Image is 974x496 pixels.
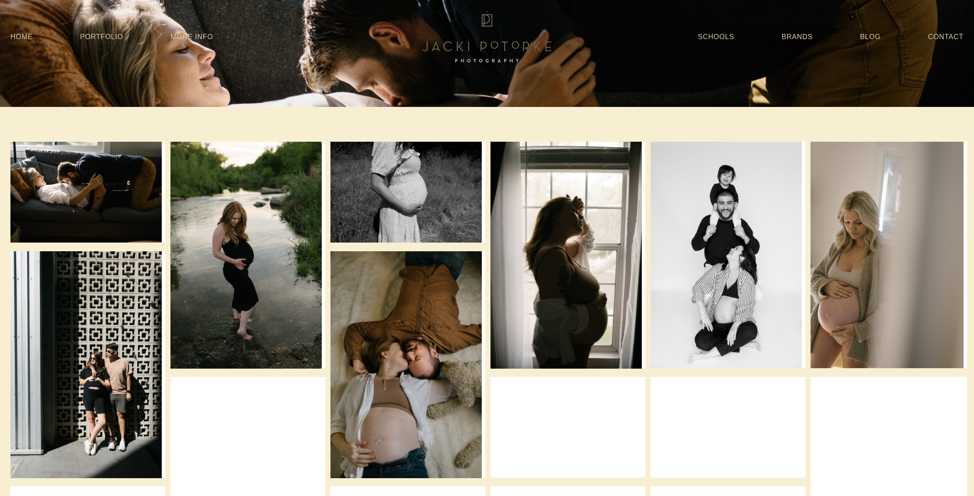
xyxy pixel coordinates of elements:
[10,142,162,243] img: witte-maternity-jacki-potorke-photo-45.jpg
[782,29,813,45] a: Brands
[490,142,642,369] img: silas-maternity-jacki-potorke-photo-39.jpg
[928,29,964,45] a: Contact
[80,33,123,40] a: Portfolio
[10,29,33,45] a: Home
[10,251,162,478] img: molina-teaser-jackipotorkephoto-22.jpg
[330,142,482,243] img: sween-2024-jackipotorkephoto-104.jpg
[170,29,213,45] a: More Info
[417,9,557,65] img: Jacki Potorke Sacramento Family Photographer
[330,251,482,478] img: silas-maternity-jacki-potorke-photo-11.jpg
[650,142,802,369] img: lopez-b&w-2024-jackipotorkephoto-17.jpg
[698,29,734,45] a: Schools
[860,29,881,45] a: Blog
[811,142,964,368] img: joanna-maternity-jackipotorkephoto-55.jpg
[170,142,322,369] img: keele-teaser-jackipotorkephoto-13.jpg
